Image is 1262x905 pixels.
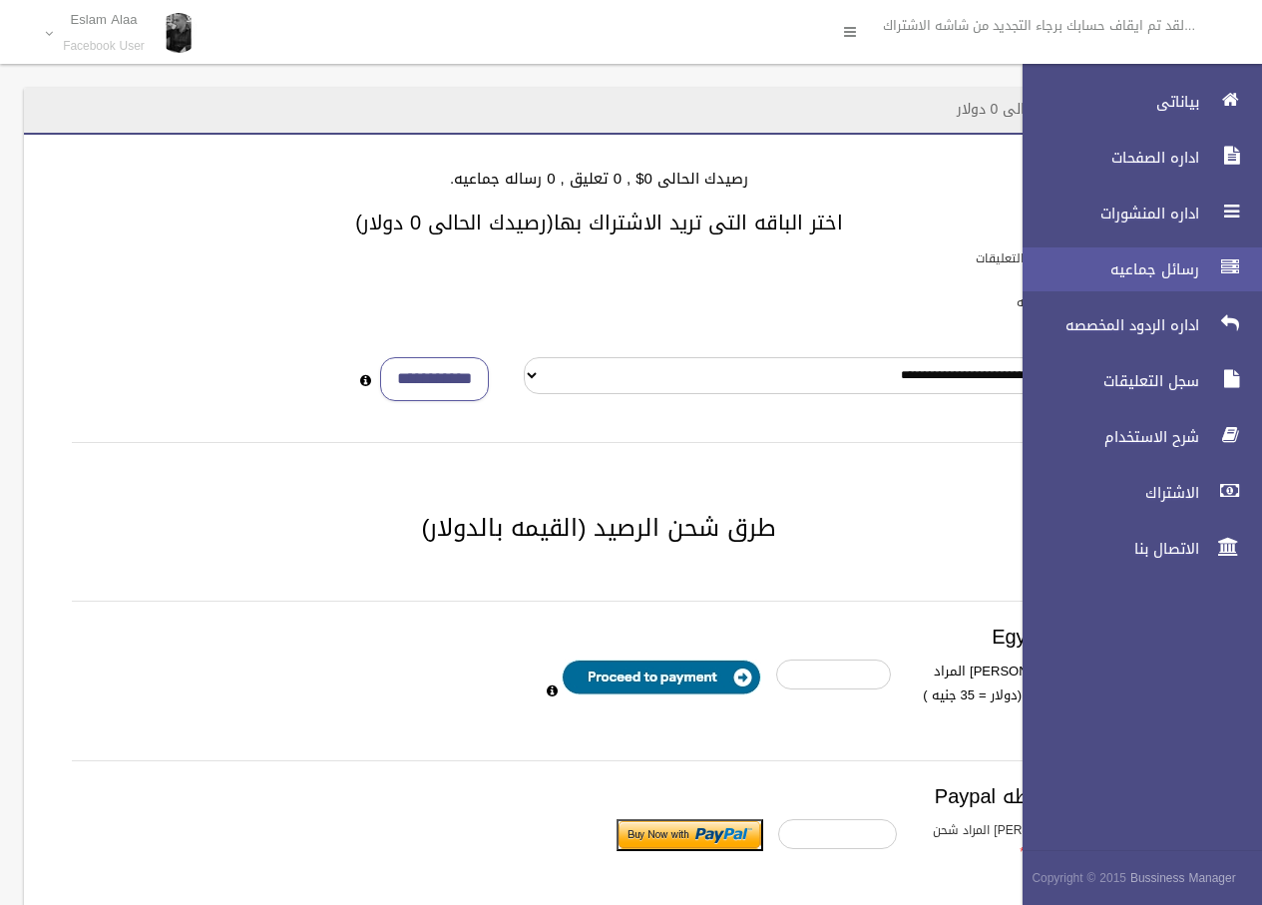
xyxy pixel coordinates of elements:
h3: اختر الباقه التى تريد الاشتراك بها(رصيدك الحالى 0 دولار) [48,212,1150,233]
a: رسائل جماعيه [1006,247,1262,291]
strong: Bussiness Manager [1130,867,1236,889]
h4: رصيدك الحالى 0$ , 0 تعليق , 0 رساله جماعيه. [48,171,1150,188]
a: الاتصال بنا [1006,527,1262,571]
a: اداره الصفحات [1006,136,1262,180]
label: ادخل [PERSON_NAME] المراد شحن رصيدك به بالدولار [912,819,1135,863]
h2: طرق شحن الرصيد (القيمه بالدولار) [48,515,1150,541]
label: ادخل [PERSON_NAME] المراد شحن رصيدك به (دولار = 35 جنيه ) [906,660,1123,731]
a: بياناتى [1006,80,1262,124]
span: اداره الردود المخصصه [1006,315,1205,335]
label: باقات الرد الالى على التعليقات [976,247,1133,269]
h3: الدفع بواسطه Paypal [72,785,1126,807]
span: الاتصال بنا [1006,539,1205,559]
span: شرح الاستخدام [1006,427,1205,447]
span: سجل التعليقات [1006,371,1205,391]
span: رسائل جماعيه [1006,259,1205,279]
h3: Egypt payment [72,626,1126,648]
header: الاشتراك - رصيدك الحالى 0 دولار [933,90,1174,129]
label: باقات الرسائل الجماعيه [1017,291,1133,313]
span: اداره المنشورات [1006,204,1205,224]
a: اداره المنشورات [1006,192,1262,235]
span: Copyright © 2015 [1032,867,1126,889]
a: اداره الردود المخصصه [1006,303,1262,347]
span: الاشتراك [1006,483,1205,503]
a: سجل التعليقات [1006,359,1262,403]
span: بياناتى [1006,92,1205,112]
small: Facebook User [63,39,145,54]
span: اداره الصفحات [1006,148,1205,168]
a: الاشتراك [1006,471,1262,515]
input: Submit [617,819,763,851]
a: شرح الاستخدام [1006,415,1262,459]
p: Eslam Alaa [63,12,145,27]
